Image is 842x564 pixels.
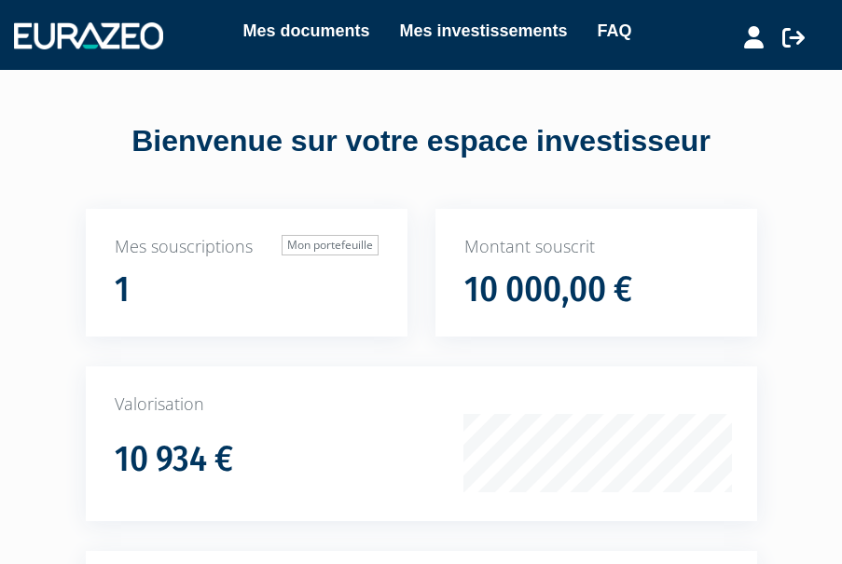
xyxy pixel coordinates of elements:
h1: 10 000,00 € [464,270,632,310]
h1: 1 [115,270,130,310]
img: 1732889491-logotype_eurazeo_blanc_rvb.png [14,22,163,48]
a: Mon portefeuille [282,235,379,255]
a: Mes documents [242,18,369,44]
a: FAQ [598,18,632,44]
a: Mes investissements [399,18,567,44]
p: Mes souscriptions [115,235,379,259]
p: Montant souscrit [464,235,728,259]
h1: 10 934 € [115,440,233,479]
p: Valorisation [115,392,728,417]
div: Bienvenue sur votre espace investisseur [14,120,828,163]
